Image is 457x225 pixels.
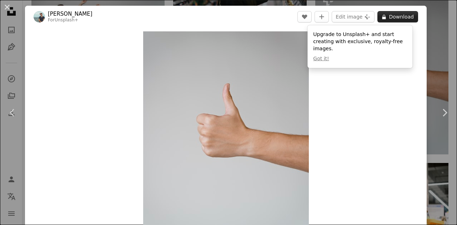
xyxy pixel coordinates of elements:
img: Go to Mika Baumeister's profile [34,11,45,22]
button: Edit image [332,11,375,22]
a: Next [432,78,457,147]
button: Like [297,11,312,22]
button: Got it! [313,55,329,62]
div: For [48,17,92,23]
a: [PERSON_NAME] [48,10,92,17]
a: Unsplash+ [55,17,78,22]
div: Upgrade to Unsplash+ and start creating with exclusive, royalty-free images. [307,25,412,68]
button: Download [377,11,418,22]
button: Add to Collection [315,11,329,22]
